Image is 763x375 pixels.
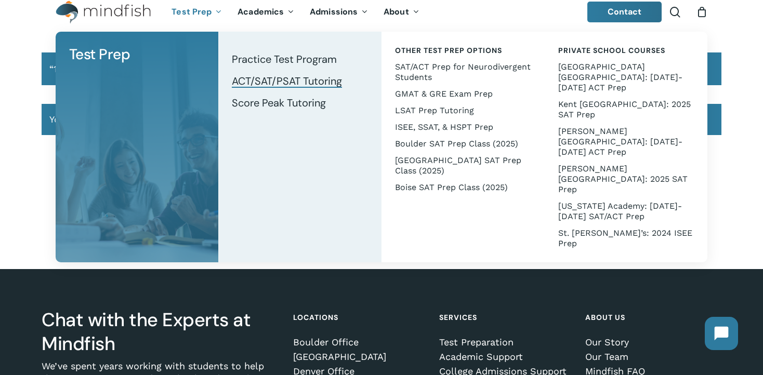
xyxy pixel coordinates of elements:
[376,8,427,17] a: About
[558,228,692,248] span: St. [PERSON_NAME]’s: 2024 ISEE Prep
[395,122,493,132] span: ISEE, SSAT, & HSPT Prep
[558,62,682,92] span: [GEOGRAPHIC_DATA] [GEOGRAPHIC_DATA]: [DATE]-[DATE] ACT Prep
[229,70,371,92] a: ACT/SAT/PSAT Tutoring
[558,99,691,119] span: Kent [GEOGRAPHIC_DATA]: 2025 SAT Prep
[69,45,130,64] span: Test Prep
[558,126,682,157] span: [PERSON_NAME][GEOGRAPHIC_DATA]: [DATE]-[DATE] ACT Prep
[42,52,721,85] div: “1-on-1 Test Prep Tutoring for ACT, SAT & PSAT” removed.
[238,6,284,17] span: Academics
[392,102,534,119] a: LSAT Prep Tutoring
[164,8,230,17] a: Test Prep
[439,308,572,327] h4: Services
[392,42,534,59] a: Other Test Prep Options
[229,48,371,70] a: Practice Test Program
[392,86,534,102] a: GMAT & GRE Exam Prep
[392,119,534,136] a: ISEE, SSAT, & HSPT Prep
[555,123,698,160] a: [PERSON_NAME][GEOGRAPHIC_DATA]: [DATE]-[DATE] ACT Prep
[302,8,376,17] a: Admissions
[293,337,426,347] a: Boulder Office
[585,337,718,347] a: Our Story
[555,198,698,225] a: [US_STATE] Academy: [DATE]-[DATE] SAT/ACT Prep
[555,96,698,123] a: Kent [GEOGRAPHIC_DATA]: 2025 SAT Prep
[232,96,326,110] span: Score Peak Tutoring
[585,352,718,362] a: Our Team
[694,306,748,360] iframe: Chatbot
[293,308,426,327] h4: Locations
[384,6,409,17] span: About
[555,59,698,96] a: [GEOGRAPHIC_DATA] [GEOGRAPHIC_DATA]: [DATE]-[DATE] ACT Prep
[42,104,721,135] div: Your cart is currently empty.
[172,6,212,17] span: Test Prep
[608,6,642,17] span: Contact
[392,152,534,179] a: [GEOGRAPHIC_DATA] SAT Prep Class (2025)
[395,155,521,176] span: [GEOGRAPHIC_DATA] SAT Prep Class (2025)
[229,92,371,114] a: Score Peak Tutoring
[555,225,698,252] a: St. [PERSON_NAME]’s: 2024 ISEE Prep
[232,52,337,66] span: Practice Test Program
[232,74,342,88] span: ACT/SAT/PSAT Tutoring
[558,164,688,194] span: [PERSON_NAME][GEOGRAPHIC_DATA]: 2025 SAT Prep
[587,2,662,22] a: Contact
[395,46,502,55] span: Other Test Prep Options
[230,8,302,17] a: Academics
[395,105,474,115] span: LSAT Prep Tutoring
[392,59,534,86] a: SAT/ACT Prep for Neurodivergent Students
[395,182,508,192] span: Boise SAT Prep Class (2025)
[555,160,698,198] a: [PERSON_NAME][GEOGRAPHIC_DATA]: 2025 SAT Prep
[395,89,493,99] span: GMAT & GRE Exam Prep
[42,308,280,356] h3: Chat with the Experts at Mindfish
[392,179,534,196] a: Boise SAT Prep Class (2025)
[66,42,208,67] a: Test Prep
[558,201,682,221] span: [US_STATE] Academy: [DATE]-[DATE] SAT/ACT Prep
[555,42,698,59] a: Private School Courses
[395,62,531,82] span: SAT/ACT Prep for Neurodivergent Students
[439,352,572,362] a: Academic Support
[558,46,665,55] span: Private School Courses
[310,6,358,17] span: Admissions
[293,352,426,362] a: [GEOGRAPHIC_DATA]
[439,337,572,347] a: Test Preparation
[395,139,518,149] span: Boulder SAT Prep Class (2025)
[585,308,718,327] h4: About Us
[392,136,534,152] a: Boulder SAT Prep Class (2025)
